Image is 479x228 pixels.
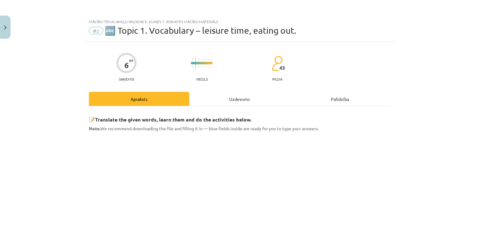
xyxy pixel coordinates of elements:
img: icon-short-line-57e1e144782c952c97e751825c79c345078a6d821885a25fce030b3d8c18986b.svg [198,59,199,60]
div: Apraksts [89,92,189,106]
img: icon-short-line-57e1e144782c952c97e751825c79c345078a6d821885a25fce030b3d8c18986b.svg [198,66,199,67]
span: XP [129,59,133,62]
img: icon-short-line-57e1e144782c952c97e751825c79c345078a6d821885a25fce030b3d8c18986b.svg [192,66,193,67]
img: icon-close-lesson-0947bae3869378f0d4975bcd49f059093ad1ed9edebbc8119c70593378902aed.svg [4,26,7,30]
img: icon-short-line-57e1e144782c952c97e751825c79c345078a6d821885a25fce030b3d8c18986b.svg [192,59,193,60]
img: icon-short-line-57e1e144782c952c97e751825c79c345078a6d821885a25fce030b3d8c18986b.svg [211,59,211,60]
div: Uzdevums [189,92,290,106]
div: Palīdzība [290,92,390,106]
img: icon-short-line-57e1e144782c952c97e751825c79c345078a6d821885a25fce030b3d8c18986b.svg [211,66,211,67]
h3: 📝 [89,112,390,123]
img: students-c634bb4e5e11cddfef0936a35e636f08e4e9abd3cc4e673bd6f9a4125e45ecb1.svg [272,56,283,71]
span: #2 [89,27,103,34]
span: We recommend downloading the file and filling it in — blue fields inside are ready for you to typ... [89,126,319,131]
div: 6 [124,61,129,70]
p: Viegls [196,77,208,81]
p: pilda [272,77,282,81]
span: 🔤 Topic 1. Vocabulary – leisure time, eating out. [105,25,296,36]
div: Mācību tēma: Angļu valodas 9. klases 1. ieskaites mācību materiāls [89,19,390,24]
b: Translate the given words, learn them and do the activities below. [95,116,251,123]
strong: Note. [89,126,100,131]
p: Saņemsi [116,77,137,81]
span: 43 [279,65,285,71]
img: icon-long-line-d9ea69661e0d244f92f715978eff75569469978d946b2353a9bb055b3ed8787d.svg [195,57,196,69]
